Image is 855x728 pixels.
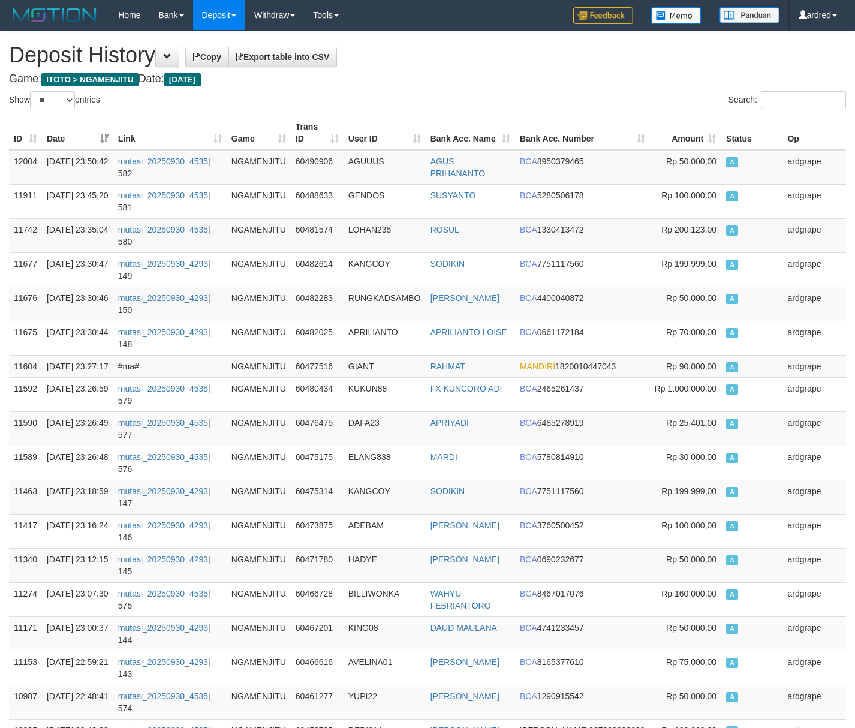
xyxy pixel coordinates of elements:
[515,377,650,411] td: 2465261437
[291,150,344,185] td: 60490906
[782,150,846,185] td: ardgrape
[726,294,738,304] span: Approved
[42,377,113,411] td: [DATE] 23:26:59
[515,218,650,252] td: 1330413472
[227,116,291,150] th: Game: activate to sort column ascending
[228,47,337,67] a: Export table into CSV
[520,623,537,633] span: BCA
[118,691,208,701] a: mutasi_20250930_4535
[651,7,702,24] img: Button%20Memo.svg
[9,43,846,67] h1: Deposit History
[291,321,344,355] td: 60482025
[430,486,465,496] a: SODIKIN
[520,384,537,393] span: BCA
[227,150,291,185] td: NGAMENJITU
[661,521,716,530] span: Rp 100.000,00
[520,327,537,337] span: BCA
[42,616,113,651] td: [DATE] 23:00:37
[430,589,491,610] a: WAHYU FEBRIANTORO
[42,150,113,185] td: [DATE] 23:50:42
[721,116,782,150] th: Status
[515,287,650,321] td: 4400040872
[291,548,344,582] td: 60471780
[666,157,716,166] span: Rp 50.000,00
[9,377,42,411] td: 11592
[515,411,650,446] td: 6485278919
[782,446,846,480] td: ardgrape
[666,691,716,701] span: Rp 50.000,00
[666,418,716,428] span: Rp 25.401,00
[42,287,113,321] td: [DATE] 23:30:46
[726,362,738,372] span: Approved
[227,252,291,287] td: NGAMENJITU
[666,293,716,303] span: Rp 50.000,00
[726,658,738,668] span: Approved
[9,150,42,185] td: 12004
[430,225,459,234] a: ROSUL
[291,287,344,321] td: 60482283
[344,446,426,480] td: ELANG838
[227,321,291,355] td: NGAMENJITU
[782,616,846,651] td: ardgrape
[118,657,208,667] a: mutasi_20250930_4293
[515,446,650,480] td: 5780814910
[430,623,497,633] a: DAUD MAULANA
[515,116,650,150] th: Bank Acc. Number: activate to sort column ascending
[9,446,42,480] td: 11589
[42,514,113,548] td: [DATE] 23:16:24
[782,287,846,321] td: ardgrape
[661,486,716,496] span: Rp 199.999,00
[227,218,291,252] td: NGAMENJITU
[9,616,42,651] td: 11171
[344,218,426,252] td: LOHAN235
[42,548,113,582] td: [DATE] 23:12:15
[118,384,208,393] a: mutasi_20250930_4535
[430,657,499,667] a: [PERSON_NAME]
[726,384,738,395] span: Approved
[344,548,426,582] td: HADYE
[42,685,113,719] td: [DATE] 22:48:41
[661,191,716,200] span: Rp 100.000,00
[118,191,208,200] a: mutasi_20250930_4535
[118,225,208,234] a: mutasi_20250930_4535
[520,418,537,428] span: BCA
[655,384,717,393] span: Rp 1.000.000,00
[782,651,846,685] td: ardgrape
[9,651,42,685] td: 11153
[227,355,291,377] td: NGAMENJITU
[344,616,426,651] td: KING08
[726,589,738,600] span: Approved
[9,480,42,514] td: 11463
[9,252,42,287] td: 11677
[113,150,227,185] td: | 582
[42,411,113,446] td: [DATE] 23:26:49
[42,446,113,480] td: [DATE] 23:26:48
[426,116,515,150] th: Bank Acc. Name: activate to sort column ascending
[726,225,738,236] span: Approved
[118,589,208,598] a: mutasi_20250930_4535
[227,411,291,446] td: NGAMENJITU
[726,624,738,634] span: Approved
[9,116,42,150] th: ID: activate to sort column ascending
[430,384,502,393] a: FX KUNCORO ADI
[113,252,227,287] td: | 149
[42,321,113,355] td: [DATE] 23:30:44
[291,651,344,685] td: 60466616
[9,411,42,446] td: 11590
[9,321,42,355] td: 11675
[291,446,344,480] td: 60475175
[291,355,344,377] td: 60477516
[520,259,537,269] span: BCA
[118,157,208,166] a: mutasi_20250930_4535
[118,259,208,269] a: mutasi_20250930_4293
[782,355,846,377] td: ardgrape
[42,218,113,252] td: [DATE] 23:35:04
[344,184,426,218] td: GENDOS
[782,252,846,287] td: ardgrape
[344,150,426,185] td: AGUUUS
[520,452,537,462] span: BCA
[520,555,537,564] span: BCA
[113,218,227,252] td: | 580
[430,191,476,200] a: SUSYANTO
[515,480,650,514] td: 7751117560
